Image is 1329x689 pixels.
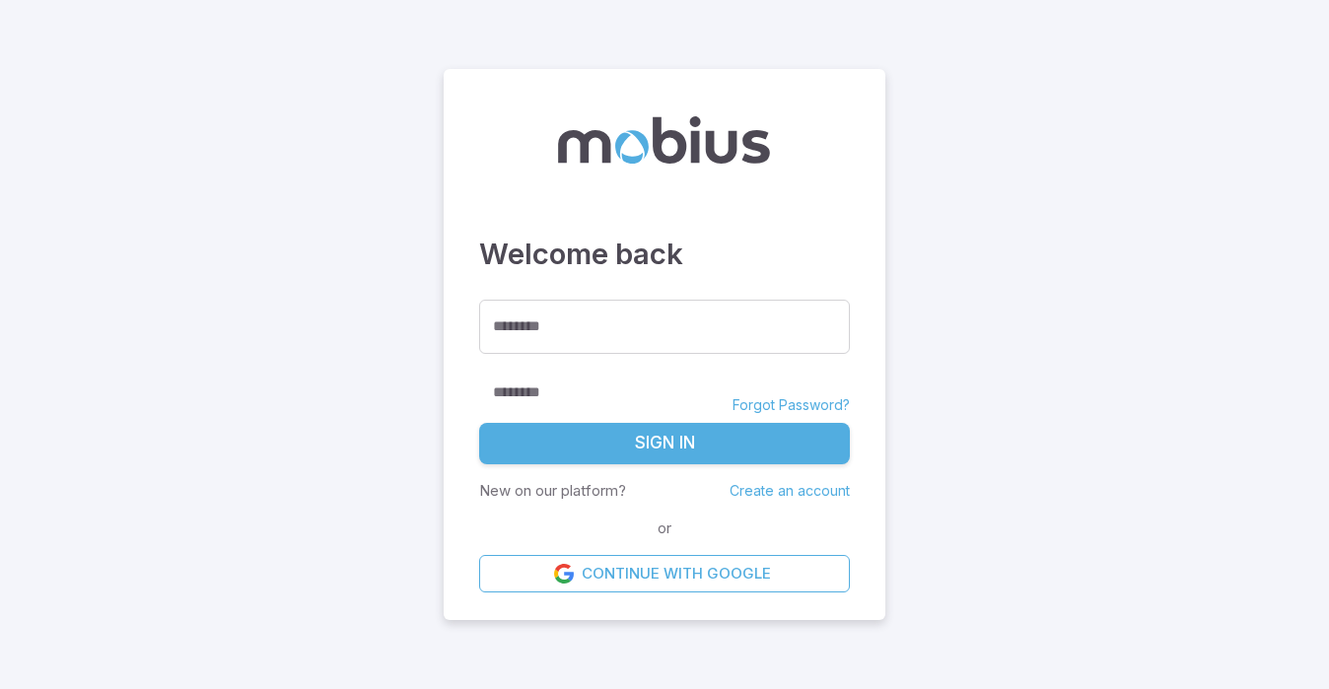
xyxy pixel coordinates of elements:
button: Sign In [479,423,850,464]
p: New on our platform? [479,480,626,502]
a: Continue with Google [479,555,850,592]
h3: Welcome back [479,233,850,276]
a: Create an account [730,482,850,499]
a: Forgot Password? [733,395,850,415]
span: or [653,517,676,539]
